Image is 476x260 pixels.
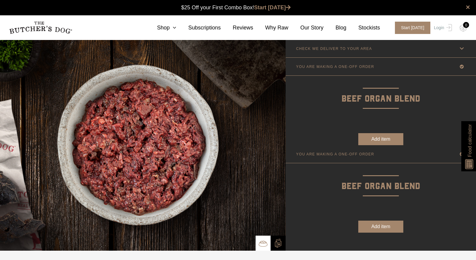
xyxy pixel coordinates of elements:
a: CHECK WE DELIVER TO YOUR AREA [286,40,476,57]
span: Food calculator [466,124,473,157]
p: YOU ARE MAKING A ONE-OFF ORDER [296,65,374,69]
a: Start [DATE] [254,5,291,11]
img: TBD_Cart-Empty.png [459,24,467,32]
a: Login [432,22,452,34]
a: Subscriptions [176,24,221,32]
span: Start [DATE] [395,22,430,34]
p: Beef Organ Blend [286,163,476,194]
a: YOU ARE MAKING A ONE-OFF ORDER [286,58,476,75]
p: Beef Organ Blend [286,76,476,106]
img: TBD_Build-A-Box-2.png [274,239,283,248]
a: Blog [323,24,346,32]
a: Shop [145,24,176,32]
a: Stockists [346,24,380,32]
a: Why Raw [253,24,288,32]
p: YOU ARE MAKING A ONE-OFF ORDER [296,152,374,156]
a: Reviews [221,24,253,32]
button: Add item [358,221,403,233]
a: YOU ARE MAKING A ONE-OFF ORDER [286,145,476,163]
a: close [466,4,470,11]
a: Our Story [288,24,323,32]
button: Add item [358,133,403,145]
a: Start [DATE] [389,22,432,34]
p: CHECK WE DELIVER TO YOUR AREA [296,47,372,51]
img: TBD_Bowl.png [259,239,268,248]
div: 0 [463,22,469,28]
